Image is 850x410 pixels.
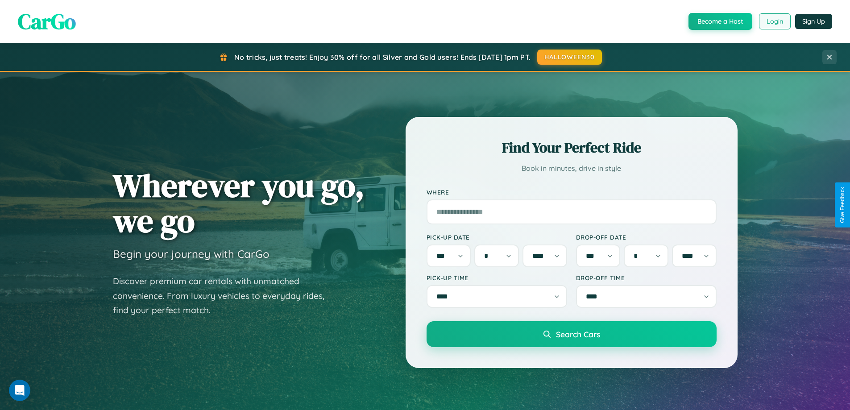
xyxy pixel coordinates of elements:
[759,13,791,29] button: Login
[839,187,846,223] div: Give Feedback
[688,13,752,30] button: Become a Host
[113,247,270,261] h3: Begin your journey with CarGo
[234,53,531,62] span: No tricks, just treats! Enjoy 30% off for all Silver and Gold users! Ends [DATE] 1pm PT.
[427,162,717,175] p: Book in minutes, drive in style
[427,321,717,347] button: Search Cars
[113,168,365,238] h1: Wherever you go, we go
[556,329,600,339] span: Search Cars
[113,274,336,318] p: Discover premium car rentals with unmatched convenience. From luxury vehicles to everyday rides, ...
[576,233,717,241] label: Drop-off Date
[795,14,832,29] button: Sign Up
[9,380,30,401] iframe: Intercom live chat
[427,274,567,282] label: Pick-up Time
[427,188,717,196] label: Where
[18,7,76,36] span: CarGo
[427,138,717,157] h2: Find Your Perfect Ride
[427,233,567,241] label: Pick-up Date
[537,50,602,65] button: HALLOWEEN30
[576,274,717,282] label: Drop-off Time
